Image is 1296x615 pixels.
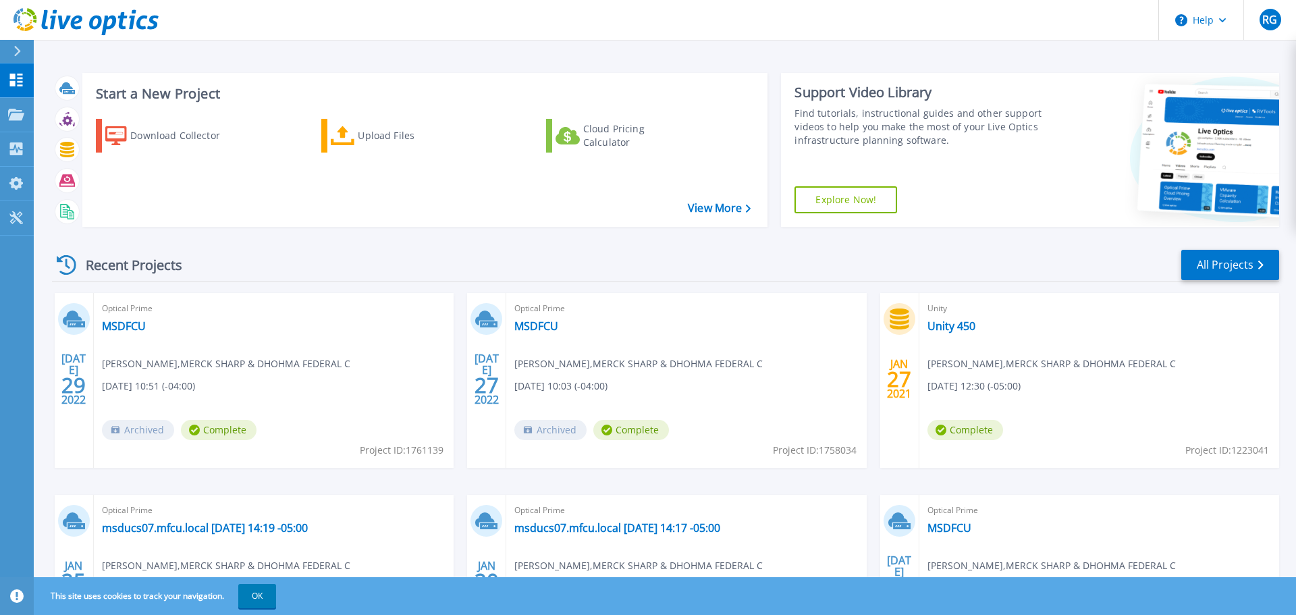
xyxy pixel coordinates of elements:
[52,248,200,282] div: Recent Projects
[102,521,308,535] a: msducs07.mfcu.local [DATE] 14:19 -05:00
[130,122,238,149] div: Download Collector
[887,373,911,385] span: 27
[927,356,1176,371] span: [PERSON_NAME] , MERCK SHARP & DHOHMA FEDERAL C
[102,558,350,573] span: [PERSON_NAME] , MERCK SHARP & DHOHMA FEDERAL C
[927,558,1176,573] span: [PERSON_NAME] , MERCK SHARP & DHOHMA FEDERAL C
[514,558,763,573] span: [PERSON_NAME] , MERCK SHARP & DHOHMA FEDERAL C
[37,584,276,608] span: This site uses cookies to track your navigation.
[1185,443,1269,458] span: Project ID: 1223041
[688,202,751,215] a: View More
[61,575,86,587] span: 25
[360,443,443,458] span: Project ID: 1761139
[102,379,195,394] span: [DATE] 10:51 (-04:00)
[102,420,174,440] span: Archived
[514,356,763,371] span: [PERSON_NAME] , MERCK SHARP & DHOHMA FEDERAL C
[927,420,1003,440] span: Complete
[514,379,607,394] span: [DATE] 10:03 (-04:00)
[321,119,472,153] a: Upload Files
[886,354,912,404] div: JAN 2021
[927,503,1271,518] span: Optical Prime
[593,420,669,440] span: Complete
[794,84,1048,101] div: Support Video Library
[475,575,499,587] span: 20
[583,122,691,149] div: Cloud Pricing Calculator
[61,354,86,404] div: [DATE] 2022
[514,319,558,333] a: MSDFCU
[773,443,857,458] span: Project ID: 1758034
[514,521,720,535] a: msducs07.mfcu.local [DATE] 14:17 -05:00
[474,556,500,606] div: JAN 2021
[474,354,500,404] div: [DATE] 2022
[886,556,912,606] div: [DATE] 2017
[238,584,276,608] button: OK
[102,356,350,371] span: [PERSON_NAME] , MERCK SHARP & DHOHMA FEDERAL C
[61,556,86,606] div: JAN 2021
[794,107,1048,147] div: Find tutorials, instructional guides and other support videos to help you make the most of your L...
[927,379,1021,394] span: [DATE] 12:30 (-05:00)
[61,379,86,391] span: 29
[358,122,466,149] div: Upload Files
[927,521,971,535] a: MSDFCU
[1262,14,1277,25] span: RG
[181,420,256,440] span: Complete
[514,503,858,518] span: Optical Prime
[927,319,975,333] a: Unity 450
[514,301,858,316] span: Optical Prime
[794,186,897,213] a: Explore Now!
[1181,250,1279,280] a: All Projects
[96,86,751,101] h3: Start a New Project
[96,119,246,153] a: Download Collector
[546,119,697,153] a: Cloud Pricing Calculator
[514,420,587,440] span: Archived
[102,503,446,518] span: Optical Prime
[927,301,1271,316] span: Unity
[102,319,146,333] a: MSDFCU
[102,301,446,316] span: Optical Prime
[475,379,499,391] span: 27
